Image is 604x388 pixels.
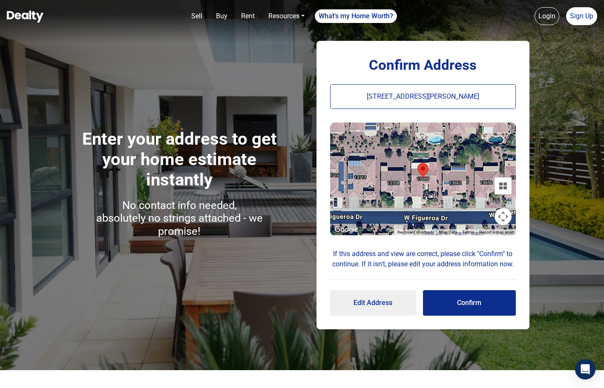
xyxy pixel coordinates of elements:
button: Keyboard shortcuts [397,229,434,235]
iframe: BigID CMP Widget [4,362,30,388]
button: Edit Address [330,290,416,316]
a: Resources [265,8,308,25]
p: If this address and view are correct, please click "Confirm" to continue. If it isn't, please edi... [330,249,516,269]
a: Rent [238,8,258,25]
button: Map Data [439,229,457,235]
a: Sell [188,8,206,25]
h3: No contact info needed, absolutely no strings attached - we promise! [78,199,281,238]
button: Map camera controls [495,208,512,225]
button: Tilt map [495,177,512,194]
a: Report a map error [479,230,513,234]
h1: Enter your address to get your home estimate instantly [78,129,281,241]
a: Terms (opens in new tab) [462,230,474,234]
div: Open Intercom Messenger [575,359,595,379]
img: Dealty - Buy, Sell & Rent Homes [7,11,43,23]
a: Open this area in Google Maps (opens a new window) [332,224,360,235]
a: What's my Home Worth? [315,9,397,23]
a: Sign Up [566,7,597,25]
img: Google [332,224,360,235]
div: Confirm Address [330,54,516,76]
a: Buy [213,8,231,25]
p: [STREET_ADDRESS][PERSON_NAME] [330,84,516,109]
a: Login [535,7,559,25]
button: Confirm [423,290,516,316]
